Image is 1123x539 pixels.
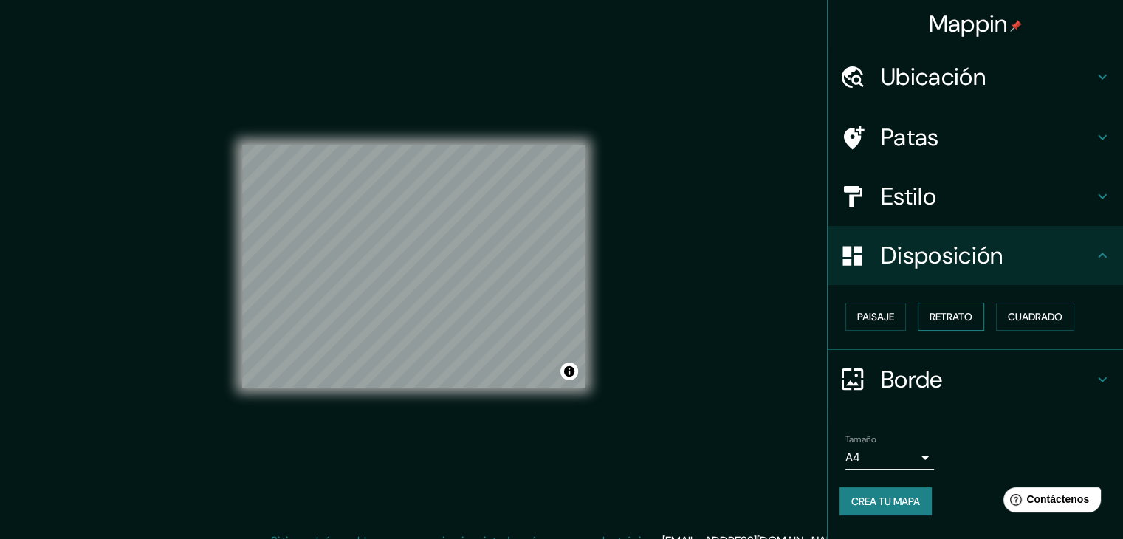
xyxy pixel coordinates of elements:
div: Ubicación [828,47,1123,106]
div: Patas [828,108,1123,167]
button: Retrato [918,303,984,331]
font: Ubicación [881,61,986,92]
font: Crea tu mapa [851,495,920,508]
iframe: Lanzador de widgets de ayuda [992,481,1107,523]
font: Estilo [881,181,936,212]
font: Borde [881,364,943,395]
button: Paisaje [845,303,906,331]
button: Cuadrado [996,303,1074,331]
font: A4 [845,450,860,465]
font: Tamaño [845,433,876,445]
font: Mappin [929,8,1008,39]
font: Cuadrado [1008,310,1062,323]
canvas: Mapa [242,145,585,388]
button: Activar o desactivar atribución [560,363,578,380]
button: Crea tu mapa [839,487,932,515]
div: Disposición [828,226,1123,285]
img: pin-icon.png [1010,20,1022,32]
font: Patas [881,122,939,153]
div: Borde [828,350,1123,409]
font: Disposición [881,240,1003,271]
div: Estilo [828,167,1123,226]
font: Paisaje [857,310,894,323]
div: A4 [845,446,934,470]
font: Retrato [930,310,972,323]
